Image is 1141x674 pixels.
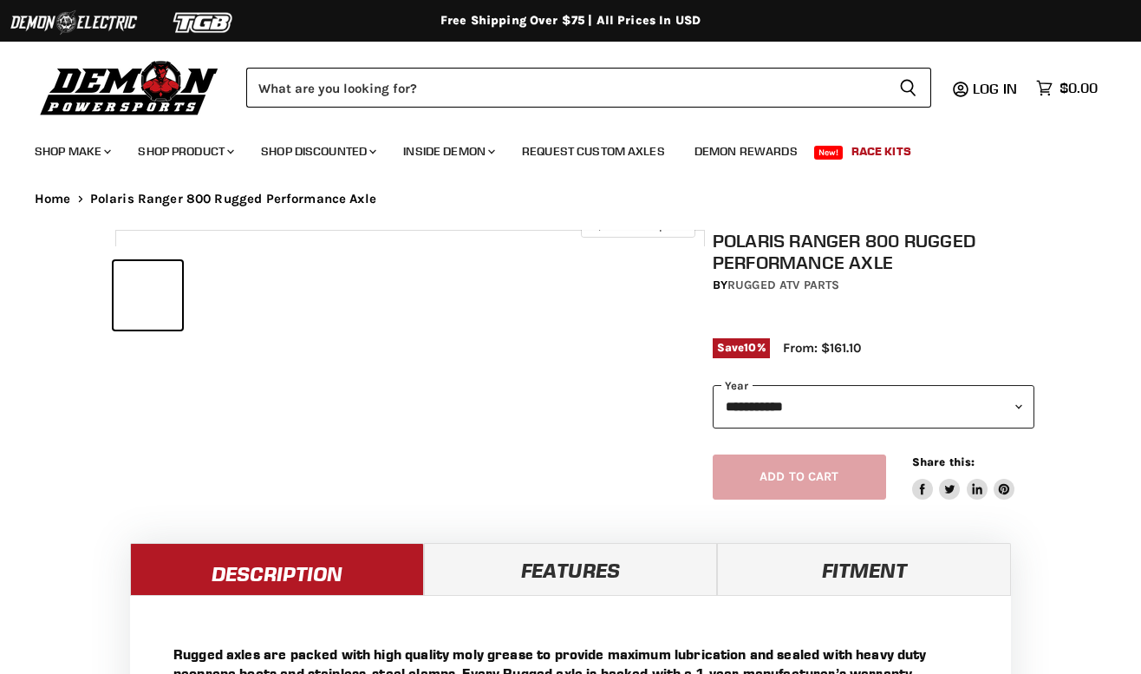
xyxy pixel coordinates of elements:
button: Polaris Ranger 800 Rugged Performance Axle thumbnail [482,261,551,330]
aside: Share this: [912,455,1015,501]
img: Demon Powersports [35,56,225,118]
select: year [713,385,1034,428]
span: Click to expand [590,219,686,232]
button: Search [885,68,931,108]
span: 10 [744,341,756,354]
span: From: $161.10 [783,340,861,356]
span: Share this: [912,455,975,468]
ul: Main menu [22,127,1093,169]
button: Polaris Ranger 800 Rugged Performance Axle thumbnail [335,261,403,330]
button: Polaris Ranger 800 Rugged Performance Axle thumbnail [187,261,256,330]
span: Polaris Ranger 800 Rugged Performance Axle [90,192,376,206]
a: Shop Product [125,134,244,169]
a: Rugged ATV Parts [727,278,839,292]
span: Save % [713,338,770,357]
img: TGB Logo 2 [139,6,269,39]
a: Shop Make [22,134,121,169]
span: $0.00 [1059,80,1098,96]
a: Inside Demon [390,134,505,169]
a: Log in [965,81,1027,96]
button: Polaris Ranger 800 Rugged Performance Axle thumbnail [114,261,182,330]
button: Polaris Ranger 800 Rugged Performance Axle thumbnail [261,261,329,330]
input: Search [246,68,885,108]
a: Home [35,192,71,206]
div: by [713,276,1034,295]
a: Request Custom Axles [509,134,678,169]
img: Demon Electric Logo 2 [9,6,139,39]
a: Description [130,543,424,595]
button: Polaris Ranger 800 Rugged Performance Axle thumbnail [408,261,477,330]
form: Product [246,68,931,108]
a: Features [424,543,718,595]
h1: Polaris Ranger 800 Rugged Performance Axle [713,230,1034,273]
a: Shop Discounted [248,134,387,169]
span: Log in [973,80,1017,97]
a: Fitment [717,543,1011,595]
a: $0.00 [1027,75,1106,101]
span: New! [814,146,844,160]
a: Race Kits [838,134,924,169]
a: Demon Rewards [681,134,811,169]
